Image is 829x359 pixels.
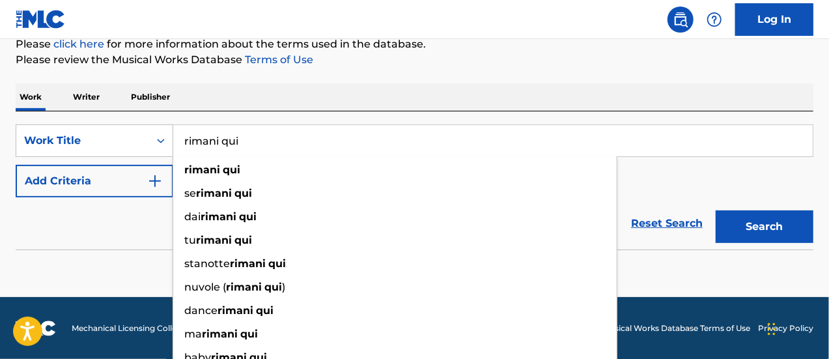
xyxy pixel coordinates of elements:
[196,187,232,199] strong: rimani
[239,210,257,223] strong: qui
[184,187,196,199] span: se
[764,296,829,359] div: Widget chat
[226,281,262,293] strong: rimani
[256,304,274,317] strong: qui
[184,281,226,293] span: nuvole (
[230,257,266,270] strong: rimani
[201,210,236,223] strong: rimani
[16,52,813,68] p: Please review the Musical Works Database
[184,234,196,246] span: tu
[242,53,313,66] a: Terms of Use
[625,209,709,238] a: Reset Search
[764,296,829,359] iframe: Chat Widget
[184,328,202,340] span: ma
[196,234,232,246] strong: rimani
[24,133,141,149] div: Work Title
[184,164,220,176] strong: rimani
[16,124,813,250] form: Search Form
[673,12,688,27] img: search
[16,36,813,52] p: Please for more information about the terms used in the database.
[218,304,253,317] strong: rimani
[234,187,252,199] strong: qui
[184,257,230,270] span: stanotte
[127,83,174,111] p: Publisher
[282,281,285,293] span: )
[184,210,201,223] span: dai
[735,3,813,36] a: Log In
[16,83,46,111] p: Work
[223,164,240,176] strong: qui
[268,257,286,270] strong: qui
[53,38,104,50] a: click here
[184,304,218,317] span: dance
[202,328,238,340] strong: rimani
[667,7,694,33] a: Public Search
[716,210,813,243] button: Search
[16,165,173,197] button: Add Criteria
[72,323,223,334] span: Mechanical Licensing Collective © 2025
[707,12,722,27] img: help
[602,323,750,334] a: Musical Works Database Terms of Use
[240,328,258,340] strong: qui
[147,173,163,189] img: 9d2ae6d4665cec9f34b9.svg
[768,309,776,349] div: Trascina
[264,281,282,293] strong: qui
[69,83,104,111] p: Writer
[758,323,813,334] a: Privacy Policy
[16,10,66,29] img: MLC Logo
[16,321,56,336] img: logo
[701,7,727,33] div: Help
[234,234,252,246] strong: qui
